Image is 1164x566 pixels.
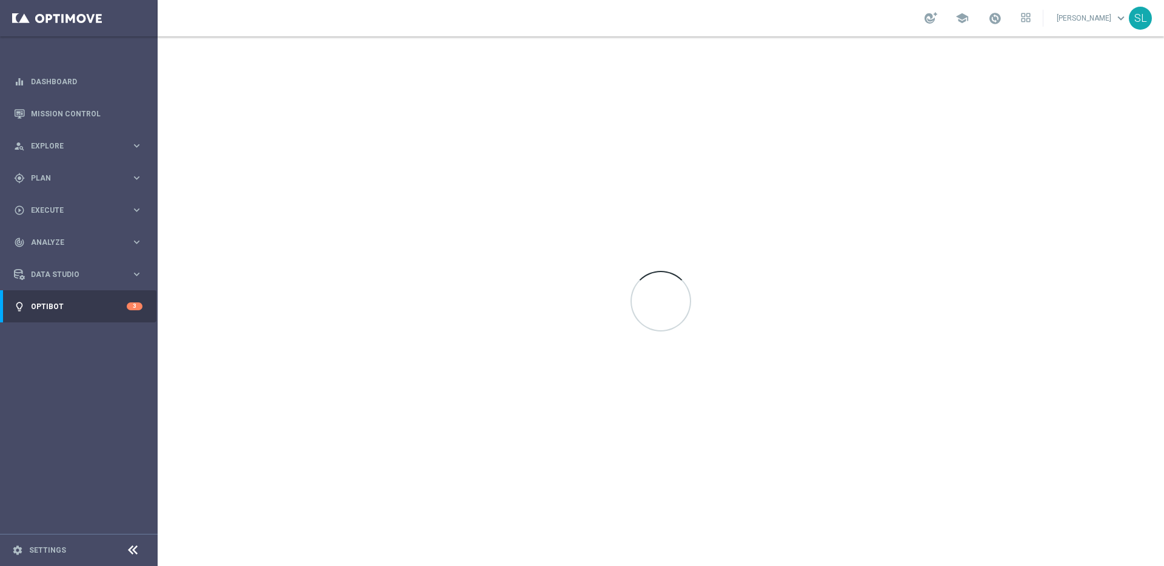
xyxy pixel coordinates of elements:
[131,172,142,184] i: keyboard_arrow_right
[14,301,25,312] i: lightbulb
[131,140,142,151] i: keyboard_arrow_right
[14,205,25,216] i: play_circle_outline
[13,205,143,215] button: play_circle_outline Execute keyboard_arrow_right
[14,141,25,151] i: person_search
[13,109,143,119] button: Mission Control
[31,207,131,214] span: Execute
[31,271,131,278] span: Data Studio
[13,77,143,87] button: equalizer Dashboard
[127,302,142,310] div: 3
[31,175,131,182] span: Plan
[14,205,131,216] div: Execute
[1055,9,1129,27] a: [PERSON_NAME]keyboard_arrow_down
[14,65,142,98] div: Dashboard
[13,302,143,311] button: lightbulb Optibot 3
[31,98,142,130] a: Mission Control
[14,237,131,248] div: Analyze
[13,141,143,151] button: person_search Explore keyboard_arrow_right
[14,269,131,280] div: Data Studio
[14,76,25,87] i: equalizer
[13,238,143,247] button: track_changes Analyze keyboard_arrow_right
[13,173,143,183] button: gps_fixed Plan keyboard_arrow_right
[131,236,142,248] i: keyboard_arrow_right
[29,547,66,554] a: Settings
[14,237,25,248] i: track_changes
[13,270,143,279] button: Data Studio keyboard_arrow_right
[14,98,142,130] div: Mission Control
[131,268,142,280] i: keyboard_arrow_right
[1114,12,1128,25] span: keyboard_arrow_down
[14,141,131,151] div: Explore
[14,290,142,322] div: Optibot
[955,12,969,25] span: school
[14,173,25,184] i: gps_fixed
[1129,7,1152,30] div: SL
[31,142,131,150] span: Explore
[31,239,131,246] span: Analyze
[131,204,142,216] i: keyboard_arrow_right
[31,65,142,98] a: Dashboard
[14,173,131,184] div: Plan
[31,290,127,322] a: Optibot
[12,545,23,556] i: settings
